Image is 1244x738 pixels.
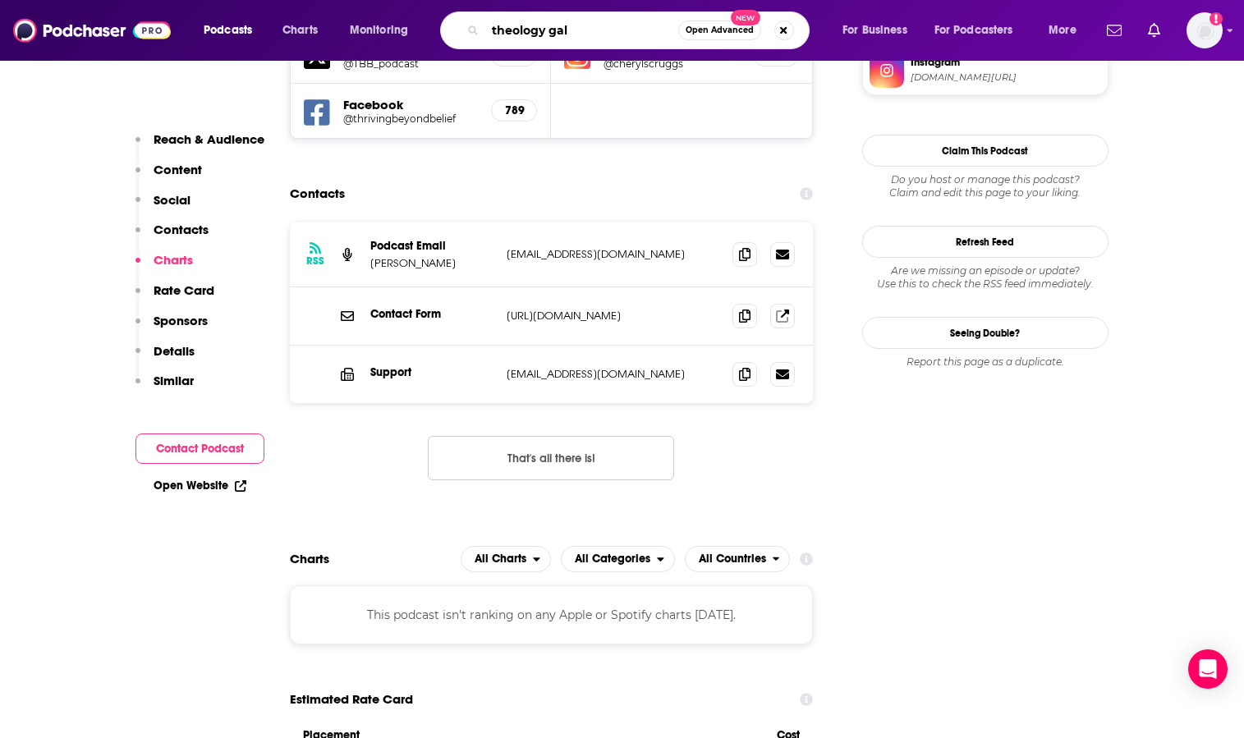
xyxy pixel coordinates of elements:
div: This podcast isn't ranking on any Apple or Spotify charts [DATE]. [290,585,814,644]
span: Podcasts [204,19,252,42]
div: Are we missing an episode or update? Use this to check the RSS feed immediately. [862,264,1109,291]
span: New [731,10,760,25]
p: [EMAIL_ADDRESS][DOMAIN_NAME] [507,247,720,261]
h2: Charts [290,551,329,566]
span: More [1049,19,1076,42]
button: Contact Podcast [135,433,264,464]
div: Open Intercom Messenger [1188,649,1228,689]
h5: Facebook [343,97,479,112]
button: open menu [461,546,551,572]
p: Charts [154,252,193,268]
button: open menu [685,546,791,572]
button: open menu [1037,17,1097,44]
h2: Contacts [290,178,345,209]
img: Podchaser - Follow, Share and Rate Podcasts [13,15,171,46]
h2: Platforms [461,546,551,572]
p: Sponsors [154,313,208,328]
p: Support [370,365,493,379]
p: [EMAIL_ADDRESS][DOMAIN_NAME] [507,367,720,381]
button: open menu [192,17,273,44]
span: Monitoring [350,19,408,42]
span: All Charts [475,553,526,565]
input: Search podcasts, credits, & more... [485,17,678,44]
a: Instagram[DOMAIN_NAME][URL] [870,53,1101,88]
h2: Categories [561,546,675,572]
button: Content [135,162,202,192]
p: Similar [154,373,194,388]
button: Nothing here. [428,436,674,480]
a: Show notifications dropdown [1100,16,1128,44]
button: Sponsors [135,313,208,343]
span: Logged in as BenLaurro [1187,12,1223,48]
p: [URL][DOMAIN_NAME] [507,309,720,323]
p: Rate Card [154,282,214,298]
p: Details [154,343,195,359]
button: open menu [338,17,429,44]
button: open menu [924,17,1037,44]
span: instagram.com/cherylscruggs [911,71,1101,84]
span: All Categories [575,553,650,565]
span: Estimated Rate Card [290,684,413,715]
div: Claim and edit this page to your liking. [862,173,1109,199]
button: Refresh Feed [862,226,1109,258]
span: Open Advanced [686,26,754,34]
button: Social [135,192,191,222]
p: Content [154,162,202,177]
h2: Countries [685,546,791,572]
span: All Countries [699,553,766,565]
span: For Podcasters [934,19,1013,42]
button: open menu [831,17,928,44]
a: @thrivingbeyondbelief [343,112,479,125]
p: Social [154,192,191,208]
span: For Business [842,19,907,42]
a: Open Website [154,479,246,493]
p: Podcast Email [370,239,493,253]
span: Do you host or manage this podcast? [862,173,1109,186]
div: Search podcasts, credits, & more... [456,11,825,49]
svg: Add a profile image [1210,12,1223,25]
button: Charts [135,252,193,282]
p: [PERSON_NAME] [370,256,493,270]
span: Charts [282,19,318,42]
a: @TBB_podcast [343,57,479,70]
button: Similar [135,373,194,403]
button: Show profile menu [1187,12,1223,48]
p: Reach & Audience [154,131,264,147]
h3: RSS [306,254,324,268]
p: Contacts [154,222,209,237]
a: Show notifications dropdown [1141,16,1167,44]
a: Charts [272,17,328,44]
a: @cherylscruggs [604,57,740,70]
button: Claim This Podcast [862,135,1109,167]
span: Instagram [911,55,1101,70]
button: Rate Card [135,282,214,313]
h5: 789 [505,103,523,117]
button: Contacts [135,222,209,252]
button: Reach & Audience [135,131,264,162]
a: Seeing Double? [862,317,1109,349]
p: Contact Form [370,307,493,321]
button: open menu [561,546,675,572]
img: User Profile [1187,12,1223,48]
button: Details [135,343,195,374]
button: Open AdvancedNew [678,21,761,40]
div: Report this page as a duplicate. [862,355,1109,369]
